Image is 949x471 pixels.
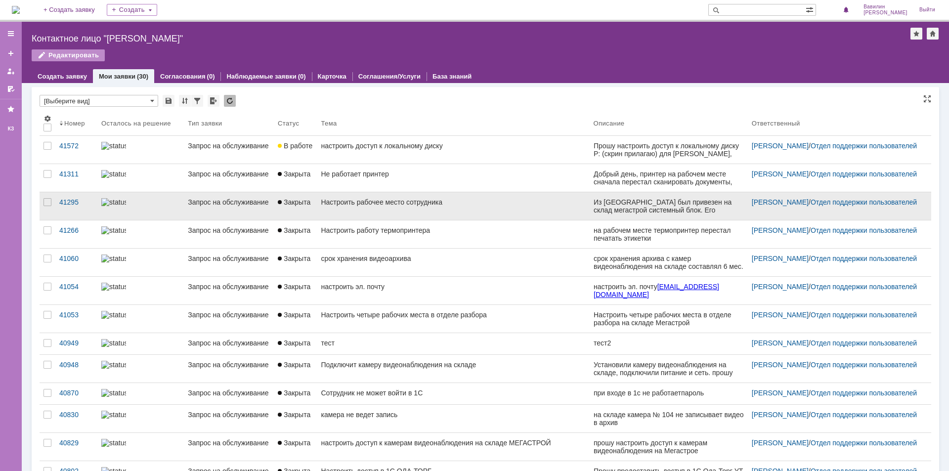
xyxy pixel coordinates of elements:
span: Вавилин [863,4,907,10]
a: Отдел поддержки пользователей [811,170,917,178]
a: тест [317,333,589,354]
a: Создать заявку [3,45,19,61]
div: Статус [278,120,299,127]
img: statusbar-100 (1).png [101,170,126,178]
a: Наблюдаемые заявки [226,73,296,80]
div: / [752,439,919,447]
a: Запрос на обслуживание [184,383,274,404]
div: / [752,389,919,397]
div: Ответственный [752,120,800,127]
a: Создать заявку [38,73,87,80]
a: statusbar-60 (1).png [97,192,184,220]
a: Настроить рабочее место сотрудника [317,192,589,220]
a: Мои согласования [3,81,19,97]
a: 41295 [55,192,97,220]
div: Подключит камеру видеонаблюдения на складе [321,361,585,369]
img: statusbar-40 (1).png [101,226,126,234]
a: Закрыта [274,220,317,248]
a: Отдел поддержки пользователей [811,361,917,369]
a: Мои заявки [99,73,135,80]
a: [PERSON_NAME] [752,170,809,178]
span: Настройки [43,115,51,123]
a: Согласования [160,73,206,80]
img: statusbar-100 (1).png [101,255,126,262]
div: настроить доступ к локальному диску [321,142,585,150]
a: срок хранения видеоархива [317,249,589,276]
div: тест [321,339,585,347]
img: statusbar-100 (1).png [101,142,126,150]
div: / [752,198,919,206]
span: Закрыта [278,255,310,262]
div: 40829 [59,439,93,447]
a: Закрыта [274,383,317,404]
a: 41266 [55,220,97,248]
a: камера не ведет запись [317,405,589,432]
img: statusbar-100 (1).png [101,283,126,291]
th: Осталось на решение [97,111,184,136]
a: Закрыта [274,333,317,354]
a: Карточка [318,73,346,80]
div: Добавить в избранное [910,28,922,40]
div: 40830 [59,411,93,419]
img: statusbar-0 (1).png [101,411,126,419]
div: Контактное лицо "[PERSON_NAME]" [32,34,910,43]
span: В работе [278,142,312,150]
div: 40949 [59,339,93,347]
a: Отдел поддержки пользователей [811,142,917,150]
span: Закрыта [278,198,310,206]
a: Отдел поддержки пользователей [811,283,917,291]
div: 40870 [59,389,93,397]
div: На всю страницу [923,95,931,103]
th: Статус [274,111,317,136]
a: [PERSON_NAME] [752,361,809,369]
div: срок хранения видеоархива [321,255,585,262]
a: [PERSON_NAME] [752,283,809,291]
a: 41053 [55,305,97,333]
a: [EMAIL_ADDRESS][DOMAIN_NAME] [18,40,135,47]
img: statusbar-100 (1).png [101,439,126,447]
span: Расширенный поиск [806,4,816,14]
a: statusbar-100 (1).png [97,164,184,192]
div: Фильтрация... [191,95,203,107]
div: Тип заявки [188,120,222,127]
div: 41266 [59,226,93,234]
a: База знаний [432,73,472,80]
a: [PERSON_NAME] [752,339,809,347]
div: Создать [107,4,157,16]
a: настроить эл. почту [317,277,589,304]
a: Отдел поддержки пользователей [811,226,917,234]
a: 40829 [55,433,97,461]
div: Запрос на обслуживание [188,226,270,234]
div: Сотрудник не может войти в 1С [321,389,585,397]
div: / [752,283,919,291]
a: 41572 [55,136,97,164]
a: statusbar-0 (1).png [97,405,184,432]
div: / [752,361,919,369]
div: КЗ [3,125,19,133]
span: Закрыта [278,339,310,347]
img: statusbar-0 (1).png [101,339,126,347]
a: [PERSON_NAME] [752,439,809,447]
a: Закрыта [274,433,317,461]
div: (0) [298,73,306,80]
a: statusbar-100 (1).png [97,383,184,404]
div: Экспорт списка [208,95,219,107]
div: Настроить четыре рабочих места в отделе разбора [321,311,585,319]
a: Закрыта [274,277,317,304]
a: 40948 [55,355,97,383]
div: Настроить работу термопринтера [321,226,585,234]
th: Ответственный [748,111,923,136]
a: Настроить четыре рабочих места в отделе разбора [317,305,589,333]
div: настроить эл. почту [321,283,585,291]
a: statusbar-100 (1).png [97,433,184,461]
a: 40830 [55,405,97,432]
div: Запрос на обслуживание [188,439,270,447]
div: 41311 [59,170,93,178]
div: (30) [137,73,148,80]
span: Закрыта [278,411,310,419]
a: statusbar-100 (1).png [97,305,184,333]
div: (0) [207,73,215,80]
a: Закрыта [274,305,317,333]
div: 41053 [59,311,93,319]
a: statusbar-40 (1).png [97,355,184,383]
